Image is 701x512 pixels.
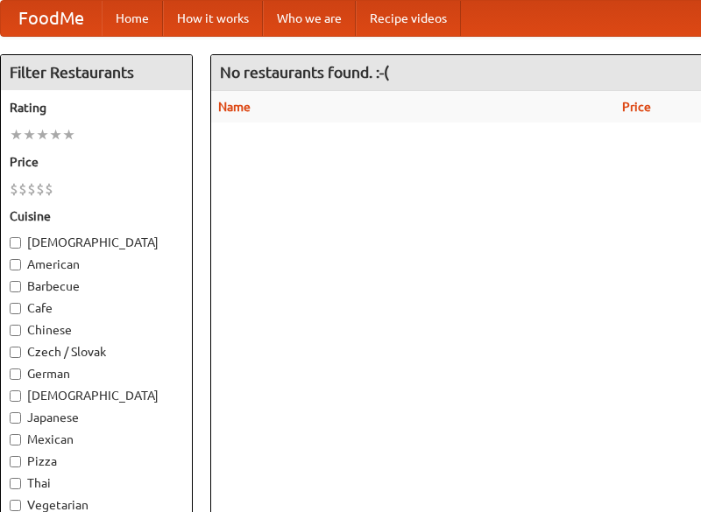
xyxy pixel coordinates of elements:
input: [DEMOGRAPHIC_DATA] [10,390,21,402]
input: Barbecue [10,281,21,292]
a: FoodMe [1,1,102,36]
input: Japanese [10,412,21,424]
li: ★ [62,125,75,144]
label: Cafe [10,299,183,317]
label: American [10,256,183,273]
li: $ [27,179,36,199]
input: Mexican [10,434,21,445]
li: $ [36,179,45,199]
input: Vegetarian [10,500,21,511]
a: Recipe videos [356,1,461,36]
label: Chinese [10,321,183,339]
ng-pluralize: No restaurants found. :-( [220,64,389,81]
input: [DEMOGRAPHIC_DATA] [10,237,21,249]
li: $ [45,179,53,199]
label: Pizza [10,452,183,470]
li: $ [10,179,18,199]
a: Home [102,1,163,36]
input: Thai [10,478,21,489]
input: Pizza [10,456,21,467]
a: How it works [163,1,263,36]
input: German [10,368,21,380]
li: ★ [49,125,62,144]
label: German [10,365,183,382]
label: [DEMOGRAPHIC_DATA] [10,387,183,404]
a: Name [218,100,251,114]
input: American [10,259,21,270]
li: ★ [23,125,36,144]
input: Cafe [10,303,21,314]
h4: Filter Restaurants [1,55,192,90]
input: Czech / Slovak [10,347,21,358]
li: $ [18,179,27,199]
label: Thai [10,474,183,492]
li: ★ [10,125,23,144]
input: Chinese [10,325,21,336]
a: Who we are [263,1,356,36]
label: Mexican [10,431,183,448]
a: Price [622,100,651,114]
label: Japanese [10,409,183,426]
h5: Cuisine [10,207,183,225]
li: ★ [36,125,49,144]
label: Czech / Slovak [10,343,183,361]
label: [DEMOGRAPHIC_DATA] [10,234,183,251]
h5: Rating [10,99,183,116]
h5: Price [10,153,183,171]
label: Barbecue [10,277,183,295]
